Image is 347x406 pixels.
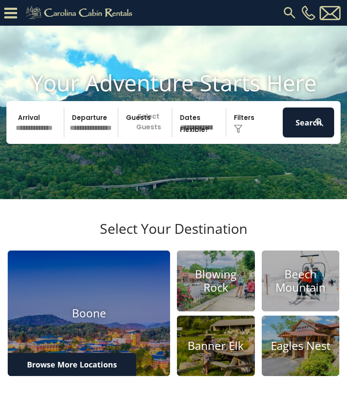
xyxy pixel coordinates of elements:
p: Select Guests [121,107,172,137]
img: search-regular.svg [282,5,297,21]
a: Browse More Locations [8,353,136,376]
h3: Select Your Destination [6,221,341,251]
button: Search [283,107,334,137]
a: [PHONE_NUMBER] [299,6,317,20]
a: Boone [8,251,170,376]
h4: Blowing Rock [177,268,255,294]
h4: Beech Mountain [262,268,340,294]
a: Blowing Rock [177,251,255,311]
h4: Boone [8,307,170,320]
img: filter--v1.png [234,125,242,133]
a: Eagles Nest [262,316,340,376]
a: Banner Elk [177,316,255,376]
img: search-regular-white.png [314,117,325,128]
img: Khaki-logo.png [21,4,140,21]
h4: Banner Elk [177,339,255,352]
h1: Your Adventure Starts Here [6,69,341,96]
h4: Eagles Nest [262,339,340,352]
a: Beech Mountain [262,251,340,311]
